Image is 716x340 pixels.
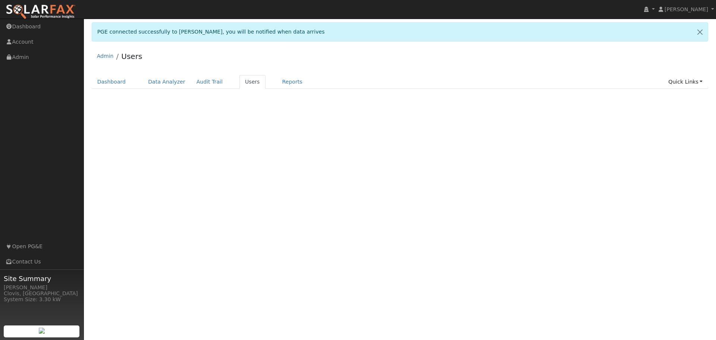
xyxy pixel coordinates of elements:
[191,75,228,89] a: Audit Trail
[4,296,80,303] div: System Size: 3.30 kW
[4,274,80,284] span: Site Summary
[6,4,76,20] img: SolarFax
[692,23,708,41] a: Close
[121,52,142,61] a: Users
[239,75,266,89] a: Users
[92,75,132,89] a: Dashboard
[4,290,80,297] div: Clovis, [GEOGRAPHIC_DATA]
[4,284,80,291] div: [PERSON_NAME]
[142,75,191,89] a: Data Analyzer
[92,22,709,41] div: PGE connected successfully to [PERSON_NAME], you will be notified when data arrives
[39,328,45,334] img: retrieve
[665,6,708,12] span: [PERSON_NAME]
[277,75,308,89] a: Reports
[663,75,708,89] a: Quick Links
[97,53,114,59] a: Admin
